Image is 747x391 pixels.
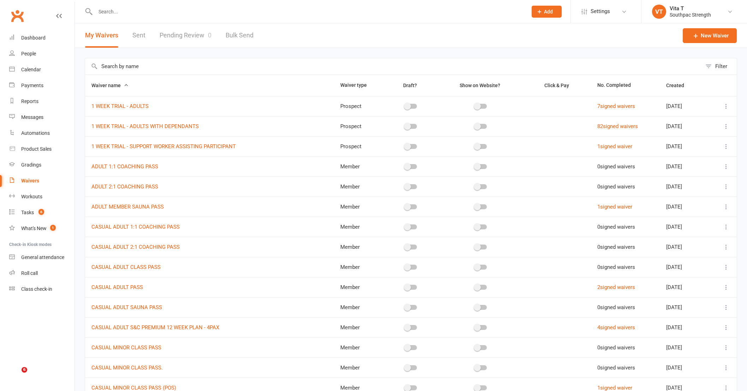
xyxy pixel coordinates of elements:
[21,225,47,231] div: What's New
[91,385,176,391] a: CASUAL MINOR CLASS PASS (POS)
[597,123,638,130] a: 82signed waivers
[702,58,737,74] button: Filter
[597,184,635,190] span: 0 signed waivers
[21,146,52,152] div: Product Sales
[9,46,74,62] a: People
[9,205,74,221] a: Tasks 6
[38,209,44,215] span: 6
[91,163,158,170] a: ADULT 1:1 COACHING PASS
[544,9,553,14] span: Add
[660,297,710,317] td: [DATE]
[334,197,384,217] td: Member
[91,344,161,351] a: CASUAL MINOR CLASS PASS
[660,337,710,357] td: [DATE]
[597,344,635,351] span: 0 signed waivers
[21,130,50,136] div: Automations
[208,31,211,39] span: 0
[9,157,74,173] a: Gradings
[538,81,577,90] button: Click & Pay
[660,176,710,197] td: [DATE]
[666,81,692,90] button: Created
[334,297,384,317] td: Member
[21,83,43,88] div: Payments
[91,103,149,109] a: 1 WEEK TRIAL - ADULTS
[9,249,74,265] a: General attendance kiosk mode
[91,284,143,290] a: CASUAL ADULT PASS
[597,324,635,331] a: 4signed waivers
[91,143,236,150] a: 1 WEEK TRIAL - SUPPORT WORKER ASSISTING PARTICIPANT
[334,357,384,378] td: Member
[670,5,711,12] div: Vita T
[91,123,199,130] a: 1 WEEK TRIAL - ADULTS WITH DEPENDANTS
[91,224,180,230] a: CASUAL ADULT 1:1 COACHING PASS
[91,365,163,371] a: CASUAL MINOR CLASS PASS.
[9,125,74,141] a: Automations
[85,23,118,48] button: My Waivers
[21,35,46,41] div: Dashboard
[660,96,710,116] td: [DATE]
[21,98,38,104] div: Reports
[85,58,702,74] input: Search by name
[597,365,635,371] span: 0 signed waivers
[597,143,632,150] a: 1signed waiver
[460,83,500,88] span: Show on Website?
[334,337,384,357] td: Member
[9,189,74,205] a: Workouts
[597,224,635,230] span: 0 signed waivers
[9,173,74,189] a: Waivers
[715,62,727,71] div: Filter
[334,116,384,136] td: Prospect
[334,156,384,176] td: Member
[597,385,632,391] a: 1signed waiver
[91,184,158,190] a: ADULT 2:1 COACHING PASS
[21,210,34,215] div: Tasks
[660,357,710,378] td: [DATE]
[597,264,635,270] span: 0 signed waivers
[660,197,710,217] td: [DATE]
[334,217,384,237] td: Member
[453,81,508,90] button: Show on Website?
[9,78,74,94] a: Payments
[21,162,41,168] div: Gradings
[9,94,74,109] a: Reports
[7,367,24,384] iframe: Intercom live chat
[532,6,562,18] button: Add
[334,237,384,257] td: Member
[334,136,384,156] td: Prospect
[666,83,692,88] span: Created
[9,62,74,78] a: Calendar
[93,7,522,17] input: Search...
[660,277,710,297] td: [DATE]
[9,109,74,125] a: Messages
[334,176,384,197] td: Member
[21,254,64,260] div: General attendance
[226,23,253,48] a: Bulk Send
[660,136,710,156] td: [DATE]
[660,217,710,237] td: [DATE]
[591,75,660,96] th: No. Completed
[21,114,43,120] div: Messages
[50,225,56,231] span: 1
[91,304,162,311] a: CASUAL ADULT SAUNA PASS
[132,23,145,48] a: Sent
[544,83,569,88] span: Click & Pay
[91,324,219,331] a: CASUAL ADULT S&C PREMIUM 12 WEEK PLAN - 4PAX
[91,244,180,250] a: CASUAL ADULT 2:1 COACHING PASS
[8,7,26,25] a: Clubworx
[597,284,635,290] a: 2signed waivers
[660,257,710,277] td: [DATE]
[660,237,710,257] td: [DATE]
[21,286,52,292] div: Class check-in
[683,28,737,43] a: New Waiver
[21,194,42,199] div: Workouts
[334,277,384,297] td: Member
[660,116,710,136] td: [DATE]
[334,96,384,116] td: Prospect
[660,156,710,176] td: [DATE]
[22,367,27,373] span: 6
[21,67,41,72] div: Calendar
[9,221,74,236] a: What's New1
[597,163,635,170] span: 0 signed waivers
[334,75,384,96] th: Waiver type
[91,264,161,270] a: CASUAL ADULT CLASS PASS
